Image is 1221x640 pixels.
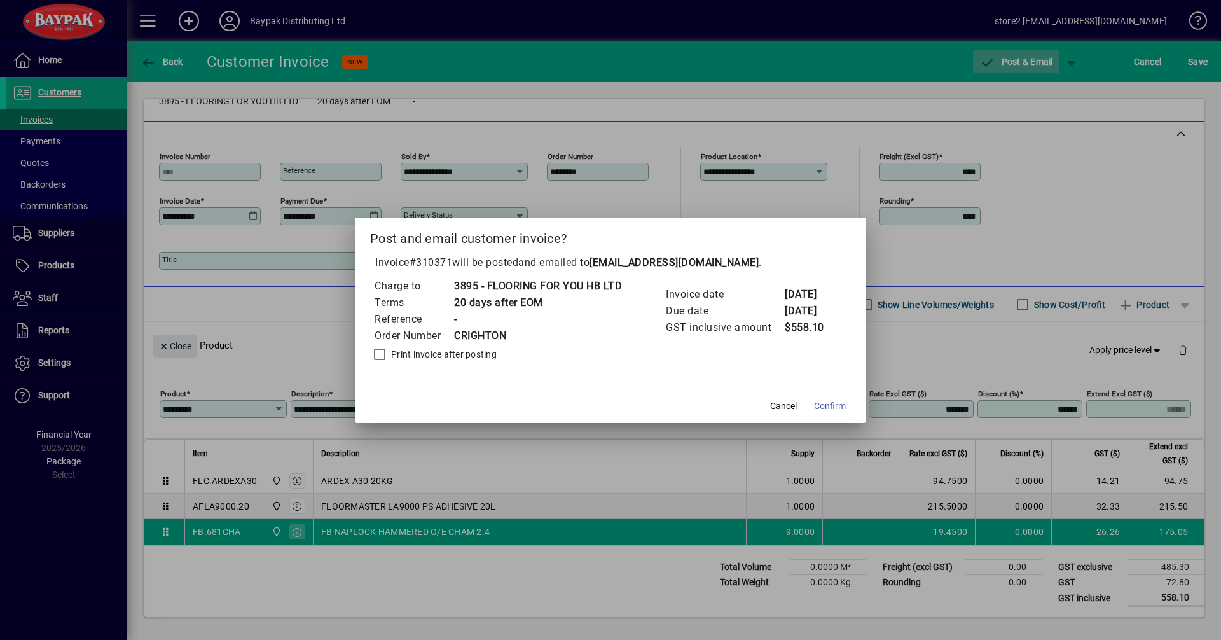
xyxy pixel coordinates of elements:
td: [DATE] [784,286,835,303]
td: $558.10 [784,319,835,336]
span: #310371 [410,256,453,268]
span: Cancel [770,400,797,413]
td: Invoice date [665,286,784,303]
td: Charge to [374,278,453,295]
td: [DATE] [784,303,835,319]
td: Due date [665,303,784,319]
p: Invoice will be posted . [370,255,851,270]
td: GST inclusive amount [665,319,784,336]
span: and emailed to [518,256,759,268]
span: Confirm [814,400,846,413]
td: 3895 - FLOORING FOR YOU HB LTD [453,278,622,295]
b: [EMAIL_ADDRESS][DOMAIN_NAME] [590,256,759,268]
td: Order Number [374,328,453,344]
button: Cancel [763,395,804,418]
td: Terms [374,295,453,311]
td: Reference [374,311,453,328]
button: Confirm [809,395,851,418]
td: 20 days after EOM [453,295,622,311]
label: Print invoice after posting [389,348,497,361]
td: - [453,311,622,328]
h2: Post and email customer invoice? [355,218,866,254]
td: CRIGHTON [453,328,622,344]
